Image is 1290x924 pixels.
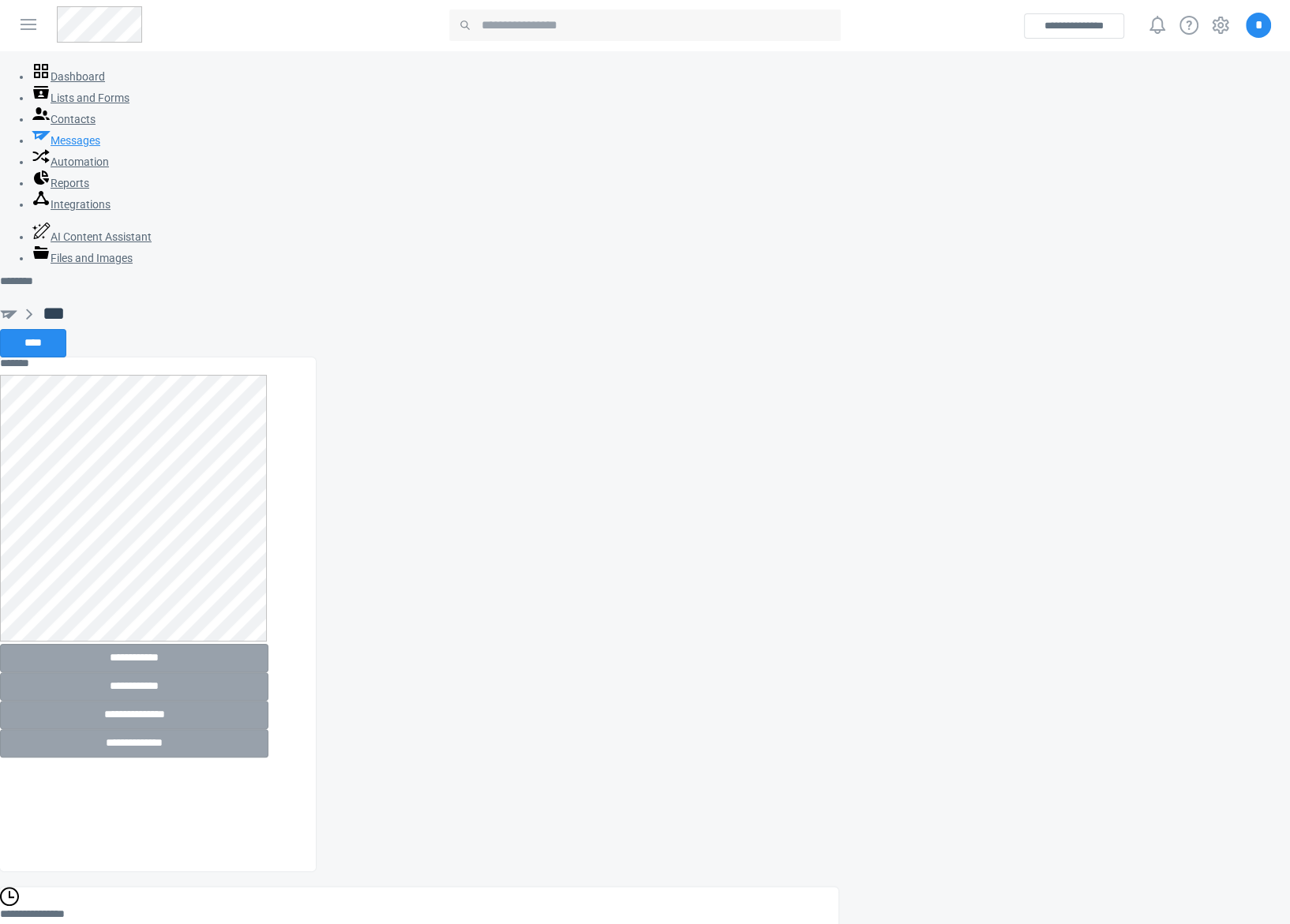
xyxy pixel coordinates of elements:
a: Reports [32,177,89,189]
span: Lists and Forms [51,92,129,104]
span: Contacts [51,113,96,125]
a: Integrations [32,198,111,211]
span: Messages [51,134,100,147]
a: AI Content Assistant [32,230,152,243]
span: Integrations [51,198,111,211]
a: Automation [32,155,109,168]
span: Automation [51,155,109,168]
a: Messages [32,134,100,147]
span: Files and Images [51,252,133,264]
span: AI Content Assistant [51,230,152,243]
span: Reports [51,177,89,189]
a: Files and Images [32,252,133,264]
span: Dashboard [51,70,105,83]
a: Lists and Forms [32,92,129,104]
a: Contacts [32,113,96,125]
a: Dashboard [32,70,105,83]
